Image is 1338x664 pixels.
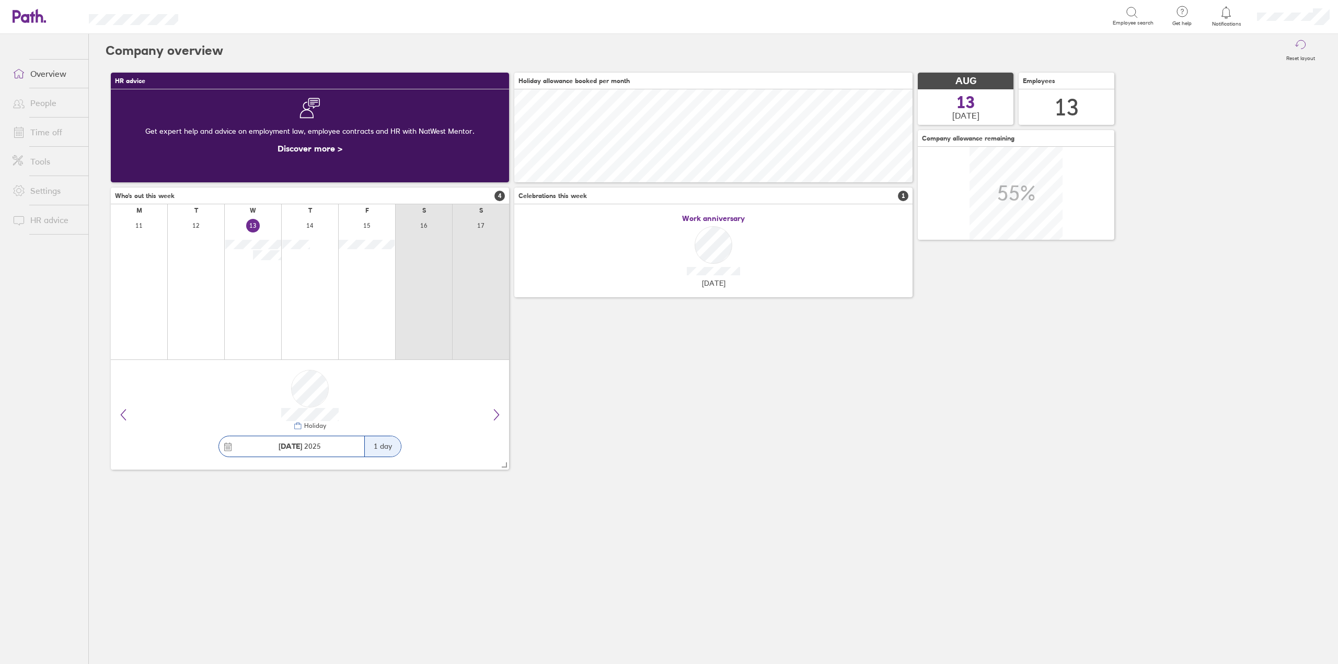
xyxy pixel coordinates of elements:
a: Settings [4,180,88,201]
h2: Company overview [106,34,223,67]
a: Tools [4,151,88,172]
a: People [4,92,88,113]
span: [DATE] [952,111,979,120]
div: M [136,207,142,214]
label: Reset layout [1280,52,1321,62]
span: Company allowance remaining [922,135,1014,142]
span: 1 [898,191,908,201]
div: 13 [1054,94,1079,121]
span: Holiday allowance booked per month [518,77,630,85]
span: [DATE] [702,279,725,287]
span: Get help [1165,20,1199,27]
div: F [365,207,369,214]
div: T [308,207,312,214]
span: Employees [1023,77,1055,85]
a: Discover more > [278,143,342,154]
div: Holiday [302,422,326,429]
div: 1 day [364,436,401,457]
span: 13 [956,94,975,111]
div: W [250,207,256,214]
div: Search [206,11,233,20]
span: Notifications [1209,21,1243,27]
span: Work anniversary [682,214,745,223]
span: 4 [494,191,505,201]
a: Overview [4,63,88,84]
span: 2025 [279,442,321,450]
span: Celebrations this week [518,192,587,200]
a: HR advice [4,209,88,230]
div: Get expert help and advice on employment law, employee contracts and HR with NatWest Mentor. [119,119,501,144]
span: Employee search [1113,20,1154,26]
span: AUG [955,76,976,87]
div: S [479,207,483,214]
strong: [DATE] [279,441,302,451]
span: Who's out this week [115,192,175,200]
div: S [422,207,426,214]
a: Notifications [1209,5,1243,27]
div: T [194,207,198,214]
span: HR advice [115,77,145,85]
a: Time off [4,122,88,143]
button: Reset layout [1280,34,1321,67]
